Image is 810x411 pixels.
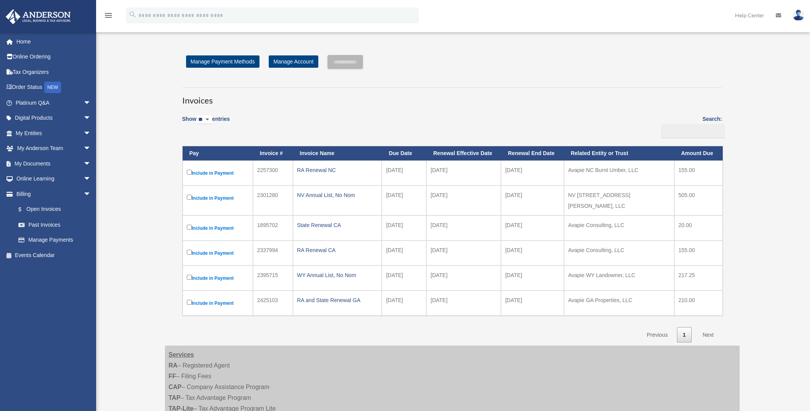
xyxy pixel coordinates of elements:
td: 2337994 [253,241,293,266]
strong: FF [169,373,176,379]
td: 155.00 [674,160,723,185]
span: arrow_drop_down [83,156,99,172]
a: Events Calendar [5,247,103,263]
img: Anderson Advisors Platinum Portal [3,9,73,24]
strong: TAP [169,394,181,401]
div: RA Renewal NC [297,165,378,175]
div: NV Annual List, No Nom [297,190,378,200]
h3: Invoices [182,87,722,107]
a: Previous [641,327,673,343]
td: Avapie Consulting, LLC [564,241,674,266]
a: 1 [677,327,692,343]
td: 2395715 [253,266,293,291]
td: Avapie Consulting, LLC [564,216,674,241]
strong: Services [169,351,194,358]
td: 217.25 [674,266,723,291]
span: arrow_drop_down [83,141,99,157]
th: Related Entity or Trust: activate to sort column ascending [564,146,674,160]
th: Invoice #: activate to sort column ascending [253,146,293,160]
div: NEW [44,82,61,93]
a: Manage Payment Methods [186,55,259,68]
td: [DATE] [426,160,501,185]
td: [DATE] [426,216,501,241]
div: State Renewal CA [297,220,378,231]
td: [DATE] [382,266,426,291]
label: Include in Payment [187,168,249,178]
td: [DATE] [382,185,426,216]
td: 2301280 [253,185,293,216]
input: Search: [661,124,725,139]
td: [DATE] [501,266,564,291]
span: arrow_drop_down [83,171,99,187]
a: Home [5,34,103,49]
th: Renewal Effective Date: activate to sort column ascending [426,146,501,160]
td: [DATE] [426,241,501,266]
label: Show entries [182,114,230,132]
label: Include in Payment [187,193,249,203]
i: search [128,10,137,19]
td: [DATE] [382,216,426,241]
td: [DATE] [382,160,426,185]
label: Include in Payment [187,223,249,233]
span: arrow_drop_down [83,125,99,141]
td: [DATE] [382,291,426,316]
td: Avapie NC Burnt Umber, LLC [564,160,674,185]
label: Include in Payment [187,248,249,258]
td: [DATE] [501,216,564,241]
td: 2257300 [253,160,293,185]
input: Include in Payment [187,275,192,280]
th: Pay: activate to sort column descending [183,146,253,160]
td: [DATE] [501,291,564,316]
span: arrow_drop_down [83,95,99,111]
span: arrow_drop_down [83,110,99,126]
label: Search: [658,114,722,138]
input: Include in Payment [187,170,192,175]
td: [DATE] [382,241,426,266]
a: Tax Organizers [5,64,103,80]
div: RA and State Renewal GA [297,295,378,306]
input: Include in Payment [187,250,192,255]
a: Manage Account [269,55,318,68]
td: Avapie WY Landowner, LLC [564,266,674,291]
div: RA Renewal CA [297,245,378,256]
td: 155.00 [674,241,723,266]
a: Manage Payments [11,232,99,248]
img: User Pic [793,10,804,21]
th: Invoice Name: activate to sort column ascending [293,146,382,160]
strong: CAP [169,384,182,390]
td: 210.00 [674,291,723,316]
td: [DATE] [426,185,501,216]
td: 2425103 [253,291,293,316]
a: Next [697,327,720,343]
a: Billingarrow_drop_down [5,186,99,202]
input: Include in Payment [187,300,192,305]
input: Include in Payment [187,225,192,230]
a: My Documentsarrow_drop_down [5,156,103,171]
a: Past Invoices [11,217,99,232]
a: My Entitiesarrow_drop_down [5,125,103,141]
a: Order StatusNEW [5,80,103,95]
th: Amount Due: activate to sort column ascending [674,146,723,160]
a: Online Ordering [5,49,103,65]
td: 505.00 [674,185,723,216]
td: [DATE] [426,266,501,291]
a: My Anderson Teamarrow_drop_down [5,141,103,156]
select: Showentries [196,115,212,124]
td: 20.00 [674,216,723,241]
a: Platinum Q&Aarrow_drop_down [5,95,103,110]
a: menu [104,13,113,20]
a: Online Learningarrow_drop_down [5,171,103,187]
td: NV [STREET_ADDRESS][PERSON_NAME], LLC [564,185,674,216]
label: Include in Payment [187,273,249,283]
td: 1895702 [253,216,293,241]
td: [DATE] [426,291,501,316]
th: Due Date: activate to sort column ascending [382,146,426,160]
div: WY Annual List, No Nom [297,270,378,281]
td: Avapie GA Properties, LLC [564,291,674,316]
a: Digital Productsarrow_drop_down [5,110,103,126]
span: $ [23,205,27,214]
td: [DATE] [501,185,564,216]
label: Include in Payment [187,298,249,308]
strong: RA [169,362,178,369]
td: [DATE] [501,241,564,266]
